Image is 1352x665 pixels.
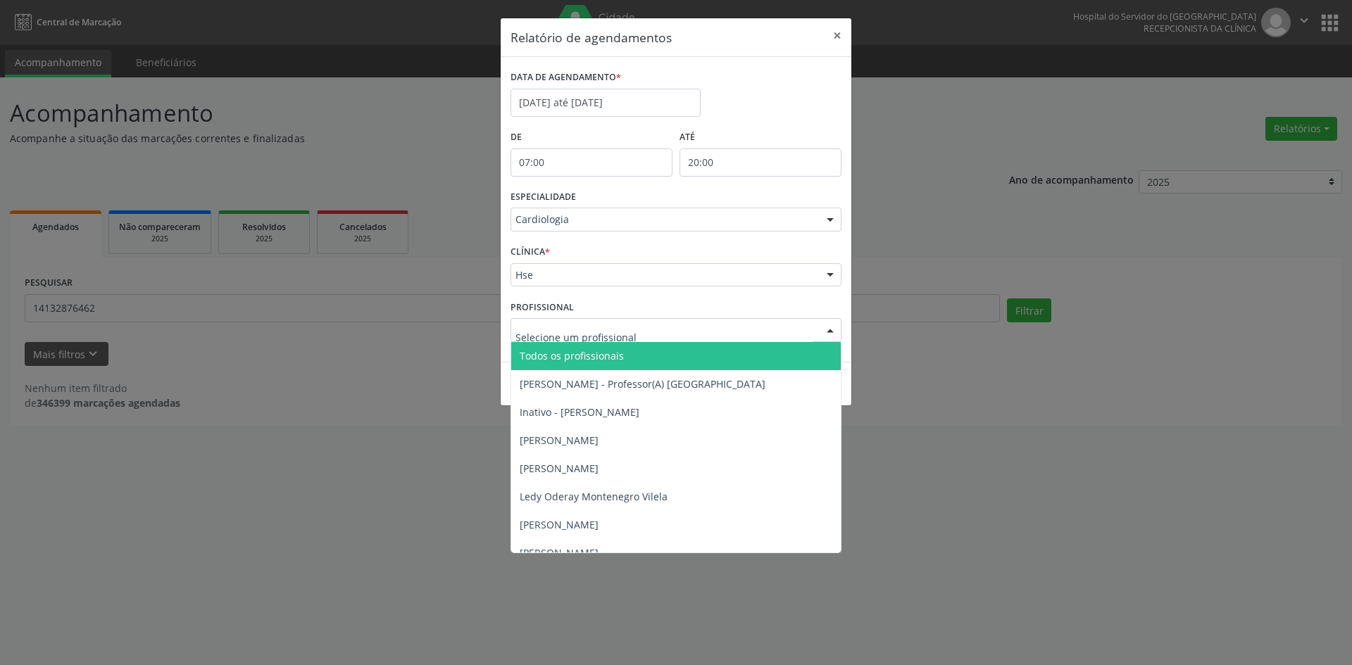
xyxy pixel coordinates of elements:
[520,349,624,362] span: Todos os profissionais
[511,186,576,208] label: ESPECIALIDADE
[511,127,672,148] label: De
[511,28,672,46] h5: Relatório de agendamentos
[515,268,813,282] span: Hse
[520,462,599,475] span: [PERSON_NAME]
[520,405,639,419] span: Inativo - [PERSON_NAME]
[515,323,813,351] input: Selecione um profissional
[680,127,841,148] label: ATÉ
[511,241,550,263] label: CLÍNICA
[520,433,599,447] span: [PERSON_NAME]
[511,296,574,318] label: PROFISSIONAL
[520,546,599,559] span: [PERSON_NAME]
[823,18,851,53] button: Close
[680,148,841,177] input: Selecione o horário final
[511,89,701,117] input: Selecione uma data ou intervalo
[511,148,672,177] input: Selecione o horário inicial
[520,490,668,503] span: Ledy Oderay Montenegro Vilela
[520,377,765,391] span: [PERSON_NAME] - Professor(A) [GEOGRAPHIC_DATA]
[520,518,599,531] span: [PERSON_NAME]
[515,213,813,227] span: Cardiologia
[511,67,621,89] label: DATA DE AGENDAMENTO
